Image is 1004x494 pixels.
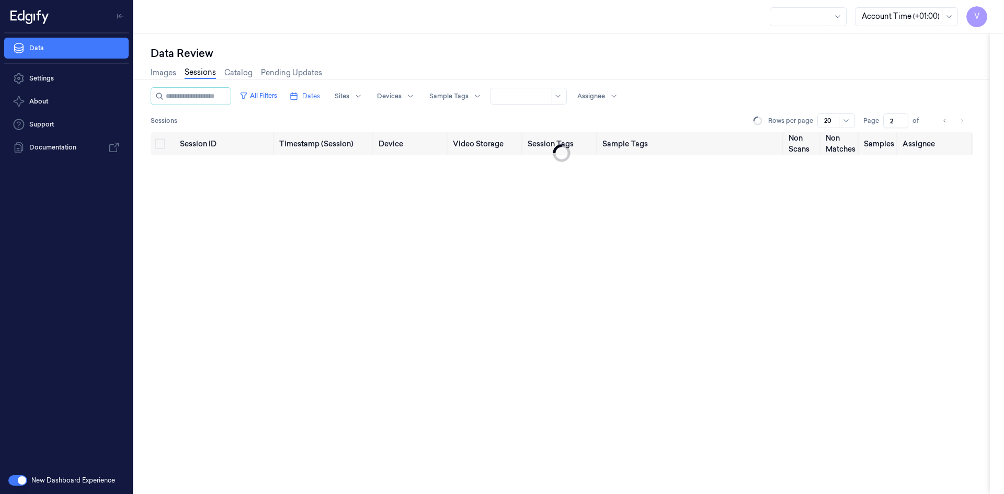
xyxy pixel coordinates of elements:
span: of [912,116,929,125]
th: Session Tags [523,132,598,155]
button: Go to previous page [938,113,952,128]
th: Assignee [898,132,973,155]
th: Timestamp (Session) [275,132,374,155]
button: Dates [286,88,324,105]
span: Dates [302,91,320,101]
span: Sessions [151,116,177,125]
a: Settings [4,68,129,89]
p: Rows per page [768,116,813,125]
button: Select all [155,139,165,149]
a: Catalog [224,67,253,78]
a: Pending Updates [261,67,322,78]
a: Support [4,114,129,135]
a: Images [151,67,176,78]
a: Data [4,38,129,59]
th: Sample Tags [598,132,784,155]
div: Data Review [151,46,973,61]
th: Video Storage [449,132,523,155]
th: Non Scans [784,132,822,155]
nav: pagination [938,113,969,128]
th: Non Matches [822,132,860,155]
button: Toggle Navigation [112,8,129,25]
button: All Filters [235,87,281,104]
button: V [966,6,987,27]
th: Session ID [176,132,275,155]
th: Device [374,132,449,155]
button: About [4,91,129,112]
a: Documentation [4,137,129,158]
span: Page [863,116,879,125]
a: Sessions [185,67,216,79]
th: Samples [860,132,898,155]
